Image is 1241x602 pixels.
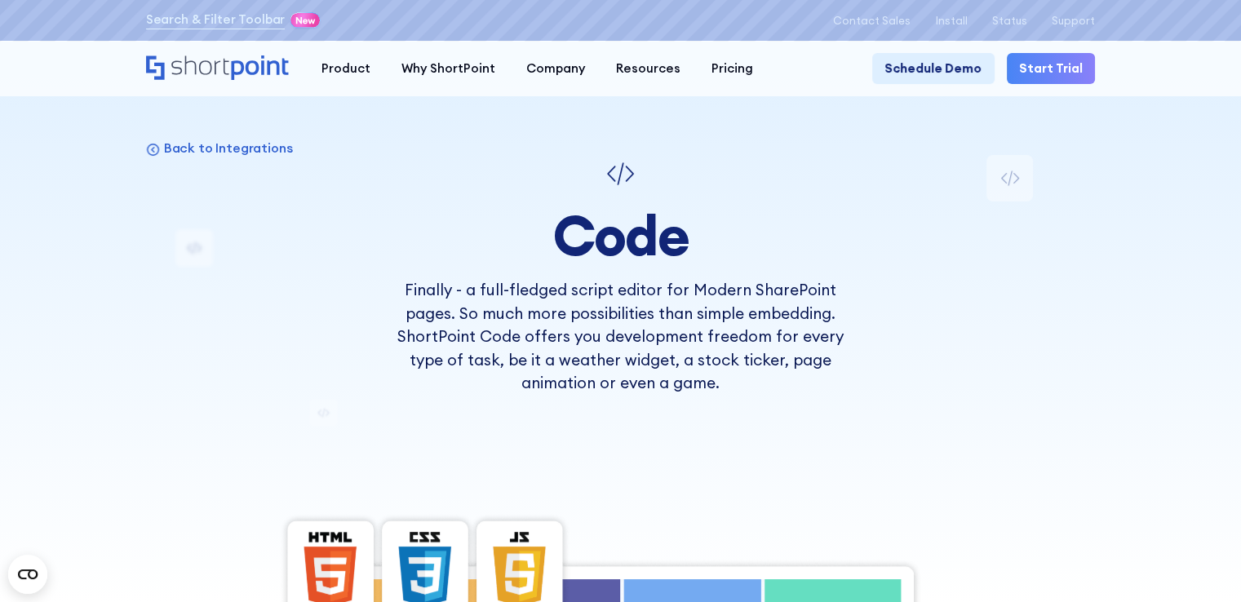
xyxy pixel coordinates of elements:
div: Why ShortPoint [401,60,495,78]
div: Company [526,60,585,78]
a: Support [1052,15,1095,27]
a: Company [511,53,601,84]
iframe: Chat Widget [1159,524,1241,602]
a: Status [992,15,1027,27]
div: Resources [616,60,680,78]
img: Code [602,155,640,193]
a: Back to Integrations [146,139,293,157]
div: Product [321,60,370,78]
div: Pricing [711,60,753,78]
p: Back to Integrations [164,139,293,157]
a: Pricing [696,53,769,84]
a: Install [935,15,967,27]
a: Start Trial [1007,53,1095,84]
a: Schedule Demo [872,53,994,84]
a: Contact Sales [833,15,911,27]
a: Search & Filter Toolbar [146,11,286,29]
a: Product [306,53,386,84]
a: Why ShortPoint [386,53,511,84]
p: Finally - a full-fledged script editor for Modern SharePoint pages. So much more possibilities th... [388,278,853,395]
a: Home [146,55,290,82]
h1: Code [388,205,853,266]
a: Resources [601,53,696,84]
button: Open CMP widget [8,555,47,594]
